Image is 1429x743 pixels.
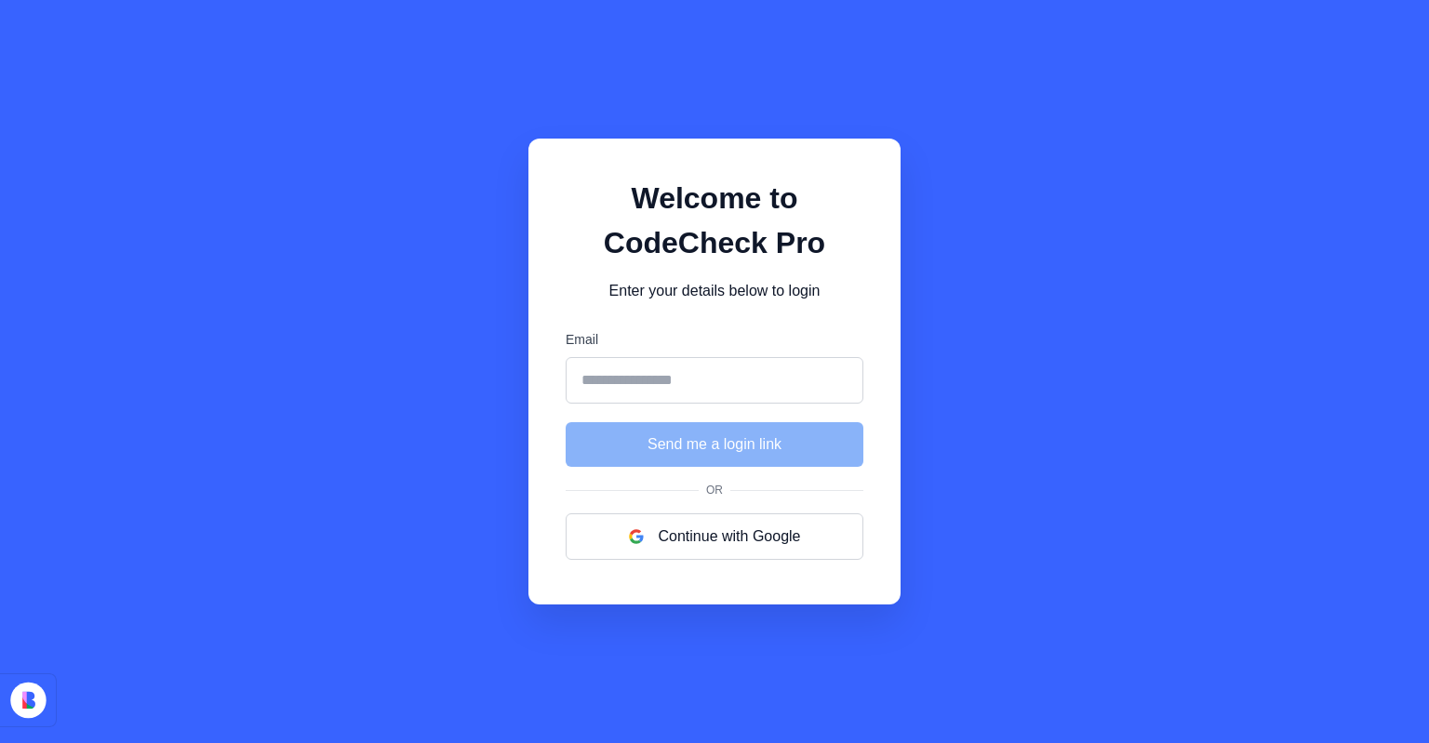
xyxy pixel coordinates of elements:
img: google logo [629,529,644,544]
label: Email [566,330,863,350]
p: Enter your details below to login [566,280,863,302]
button: Send me a login link [566,422,863,467]
h1: Welcome to CodeCheck Pro [566,176,863,265]
span: Or [699,482,730,498]
button: Continue with Google [566,513,863,560]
